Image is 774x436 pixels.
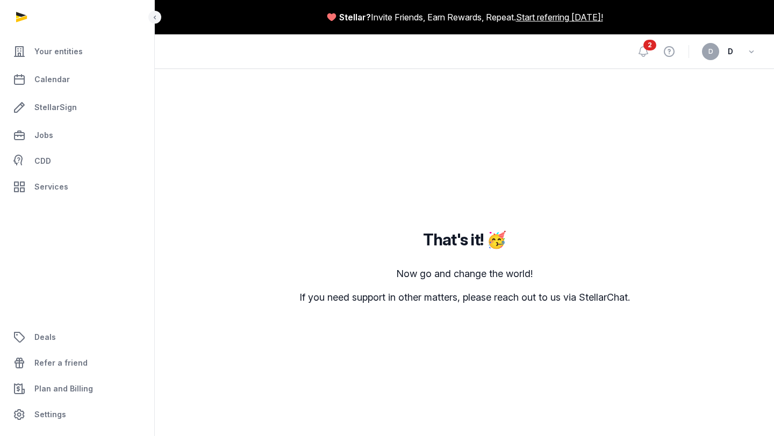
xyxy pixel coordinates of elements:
[9,122,146,148] a: Jobs
[9,376,146,402] a: Plan and Billing
[728,45,733,58] span: D
[34,129,53,142] span: Jobs
[339,11,371,24] span: Stellar?
[423,230,506,249] h2: That's it! 🥳
[702,43,719,60] button: D
[34,73,70,86] span: Calendar
[720,384,774,436] iframe: Chat Widget
[299,290,630,305] p: If you need support in other matters, please reach out to us via StellarChat.
[34,382,93,395] span: Plan and Billing
[708,48,713,55] span: D
[34,357,88,369] span: Refer a friend
[9,324,146,350] a: Deals
[34,101,77,114] span: StellarSign
[34,408,66,421] span: Settings
[9,402,146,427] a: Settings
[34,180,68,193] span: Services
[9,350,146,376] a: Refer a friend
[9,67,146,92] a: Calendar
[9,174,146,200] a: Services
[34,45,83,58] span: Your entities
[9,39,146,64] a: Your entities
[34,155,51,168] span: CDD
[9,150,146,172] a: CDD
[9,95,146,120] a: StellarSign
[299,266,630,281] p: Now go and change the world!
[34,331,56,344] span: Deals
[643,40,656,50] span: 2
[516,11,603,24] a: Start referring [DATE]!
